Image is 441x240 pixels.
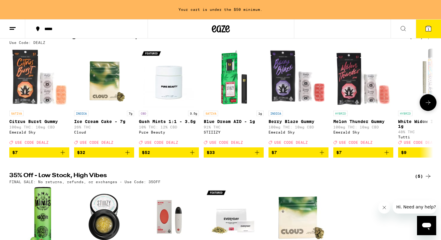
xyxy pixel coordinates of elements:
button: Add to bag [268,147,328,158]
p: HYBRID [333,111,348,116]
div: Pure Beauty [139,130,199,134]
span: USE CODE DEALZ [80,140,113,144]
p: FINAL SALE: No returns, refunds, or exchanges - Use Code: 35OFF [9,180,160,184]
p: Blue Dream AIO - 1g [204,119,264,124]
img: Emerald Sky - Citrus Burst Gummy [9,48,69,108]
p: 100mg THC: 10mg CBD [268,125,328,129]
span: USE CODE DEALZ [145,140,178,144]
iframe: Close message [378,202,390,214]
span: $7 [271,150,277,155]
img: Emerald Sky - Melon Thunder Gummy [333,48,393,108]
span: $52 [142,150,150,155]
iframe: Button to launch messaging window [417,216,436,235]
a: Open page for Gush Mints 1:1 - 3.5g from Pure Beauty [139,48,199,147]
span: $7 [336,150,342,155]
p: HYBRID [398,111,412,116]
p: 3.5g [188,111,199,116]
p: 26% THC [74,125,134,129]
p: 10% THC: 12% CBD [139,125,199,129]
a: Open page for Blue Dream AIO - 1g from STIIIZY [204,48,264,147]
iframe: Message from company [393,200,436,214]
h2: 35% Off - Low Stock, High Vibes [9,173,402,180]
p: 91% THC [204,125,264,129]
span: $7 [12,150,18,155]
a: Open page for Melon Thunder Gummy from Emerald Sky [333,48,393,147]
p: INDICA [268,111,283,116]
a: Open page for Berry Blaze Gummy from Emerald Sky [268,48,328,147]
p: SATIVA [204,111,218,116]
img: Emerald Sky - Berry Blaze Gummy [268,48,328,108]
div: Cloud [74,130,134,134]
div: Emerald Sky [333,130,393,134]
p: Ice Cream Cake - 7g [74,119,134,124]
button: Add to bag [204,147,264,158]
div: Emerald Sky [9,130,69,134]
span: $32 [77,150,85,155]
p: 7g [127,111,134,116]
span: USE CODE DEALZ [209,140,243,144]
p: Use Code: DEALZ [9,41,45,45]
p: CBD [139,111,148,116]
img: Cloud - Ice Cream Cake - 7g [74,48,134,108]
div: STIIIZY [204,130,264,134]
span: USE CODE DEALZ [15,140,49,144]
a: (5) [415,173,432,180]
img: STIIIZY - Blue Dream AIO - 1g [204,48,264,108]
p: INDICA [74,111,88,116]
span: $33 [207,150,215,155]
span: $9 [401,150,406,155]
p: 1g [256,111,264,116]
span: USE CODE DEALZ [274,140,308,144]
p: Gush Mints 1:1 - 3.5g [139,119,199,124]
span: 1 [427,27,429,31]
p: 100mg THC: 10mg CBD [333,125,393,129]
button: 1 [416,20,441,38]
p: Berry Blaze Gummy [268,119,328,124]
p: 100mg THC: 10mg CBD [9,125,69,129]
button: Add to bag [333,147,393,158]
p: Melon Thunder Gummy [333,119,393,124]
img: Pure Beauty - Gush Mints 1:1 - 3.5g [139,48,199,108]
span: USE CODE DEALZ [339,140,373,144]
a: Open page for Citrus Burst Gummy from Emerald Sky [9,48,69,147]
button: Add to bag [74,147,134,158]
p: Citrus Burst Gummy [9,119,69,124]
button: Add to bag [139,147,199,158]
p: SATIVA [9,111,24,116]
button: Add to bag [9,147,69,158]
a: Open page for Ice Cream Cake - 7g from Cloud [74,48,134,147]
span: USE CODE DEALZ [404,140,437,144]
div: Emerald Sky [268,130,328,134]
